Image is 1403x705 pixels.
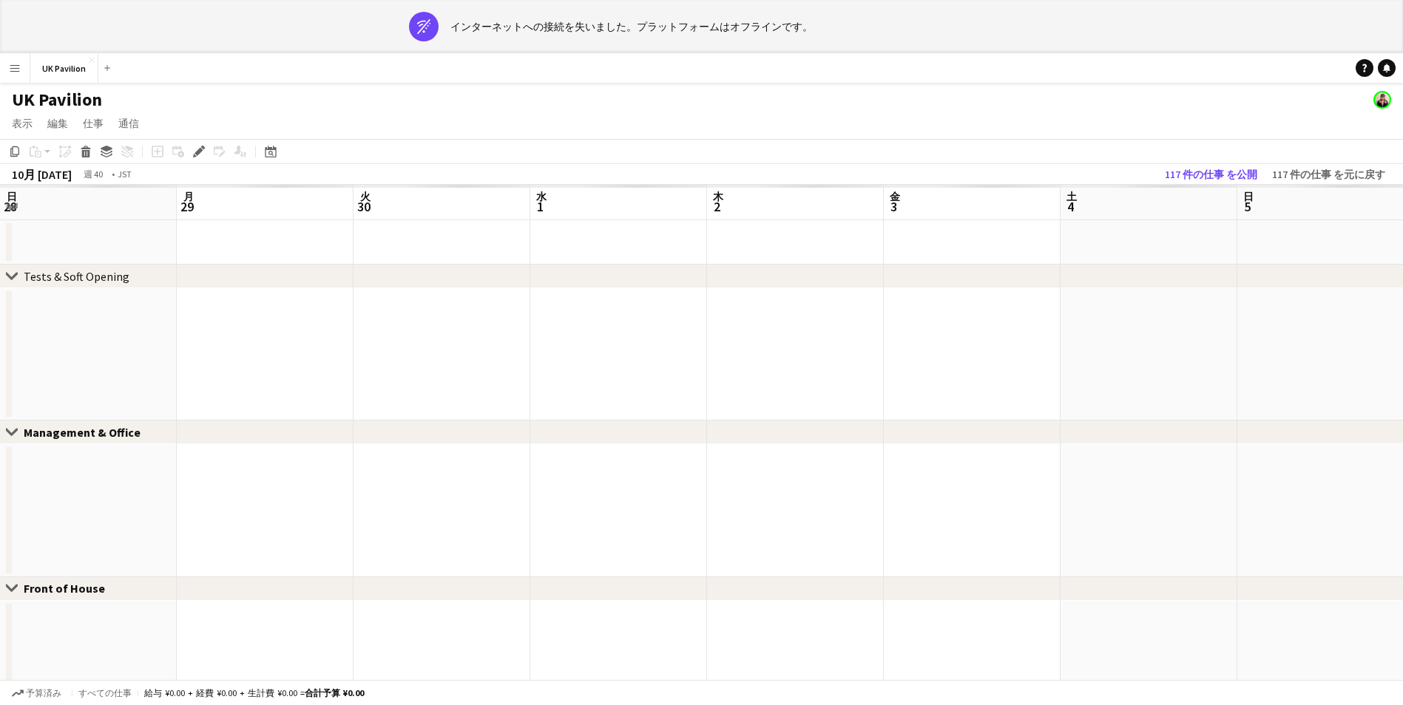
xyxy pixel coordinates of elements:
[359,190,371,203] span: 火
[180,198,194,215] span: 29
[1159,165,1263,184] button: 117 件の仕事 を公開
[77,114,109,133] a: 仕事
[1241,198,1254,215] span: 5
[711,198,723,215] span: 2
[41,114,74,133] a: 編集
[7,685,66,701] button: 予算済み
[713,190,723,203] span: 木
[450,20,813,33] div: インターネットへの接続を失いました。プラットフォームはオフラインです。
[83,117,104,130] span: 仕事
[78,687,132,698] span: すべての仕事
[118,117,139,130] span: 通信
[24,269,129,284] div: Tests & Soft Opening
[12,89,102,111] h1: UK Pavilion
[26,688,61,698] span: 予算済み
[305,687,364,698] span: 合計予算 ¥0.00
[6,114,38,133] a: 表示
[30,54,98,83] button: UK Pavilion
[1243,190,1254,203] span: 日
[357,198,371,215] span: 30
[4,198,17,215] span: 28
[12,117,33,130] span: 表示
[183,190,194,203] span: 月
[888,198,900,215] span: 3
[534,198,547,215] span: 1
[536,190,547,203] span: 水
[12,167,72,182] div: 10月 [DATE]
[1373,91,1391,109] app-user-avatar: Rena HIEIDA
[112,114,145,133] a: 通信
[75,168,112,180] span: 週 40
[118,168,132,180] div: JST
[890,190,900,203] span: 金
[1266,165,1391,184] button: 117 件の仕事 を元に戻す
[47,117,68,130] span: 編集
[24,581,117,596] div: Front of House
[1066,190,1077,203] span: 土
[1064,198,1077,215] span: 4
[144,687,364,698] div: 給与 ¥0.00 + 経費 ¥0.00 + 生計費 ¥0.00 =
[24,425,152,440] div: Management & Office
[6,190,17,203] span: 日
